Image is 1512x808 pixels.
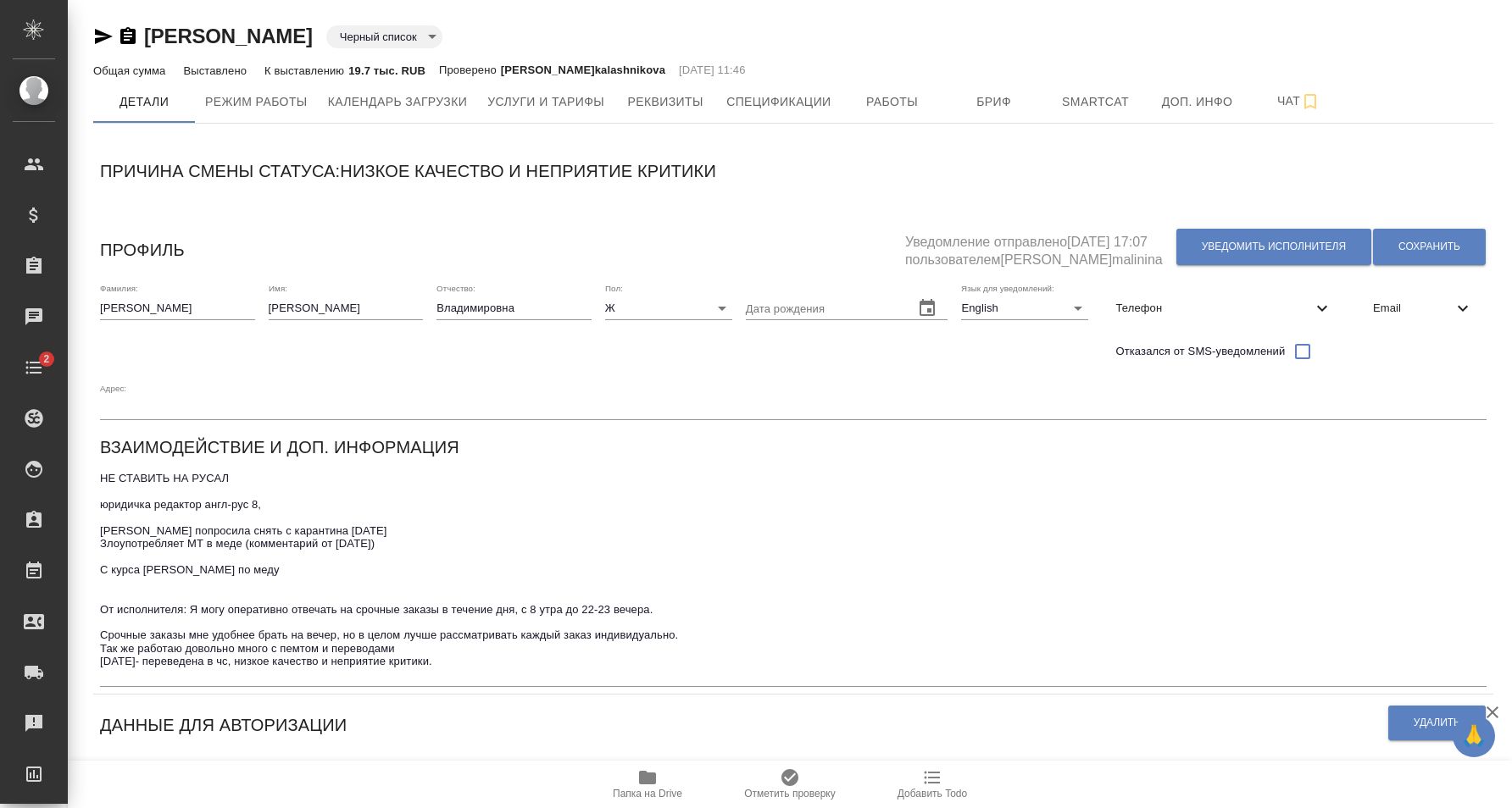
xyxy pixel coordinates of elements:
p: Выставлено [183,64,251,77]
label: Отчество: [436,284,475,292]
button: Удалить [1388,706,1486,740]
span: Сохранить [1398,240,1460,254]
label: Фамилия: [100,284,138,292]
span: Уведомить исполнителя [1202,240,1346,254]
svg: Подписаться [1300,91,1320,112]
span: Спецификации [726,91,831,113]
span: 2 [33,351,59,368]
span: Добавить Todo [898,788,967,800]
h6: Данные для авторизации [100,711,347,739]
p: [DATE] 11:46 [679,62,746,79]
span: Реквизиты [625,91,706,113]
span: Email [1373,300,1453,317]
span: Телефон [1115,300,1312,317]
span: Работы [852,91,933,113]
div: Черный список [326,25,442,48]
span: Детали [103,91,185,113]
a: 2 [4,346,64,389]
button: 🙏 [1453,715,1495,757]
button: Скопировать ссылку [118,26,138,47]
span: Smartcat [1055,91,1137,113]
span: Услуги и тарифы [487,91,604,113]
p: Общая сумма [93,64,170,77]
p: К выставлению [264,64,348,77]
h6: Причина смены статуса: Низкое качество и неприятие критики [100,158,716,185]
a: [PERSON_NAME] [144,25,313,47]
h6: Взаимодействие и доп. информация [100,434,459,461]
label: Адрес: [100,384,126,392]
label: Имя: [269,284,287,292]
button: Черный список [335,30,422,44]
span: 🙏 [1459,718,1488,754]
p: 19.7 тыс. RUB [348,64,425,77]
textarea: НЕ СТАВИТЬ НА РУСАЛ юридичка редактор англ-рус 8, [PERSON_NAME] попросила снять с карантина [DATE... [100,472,1487,681]
span: Отказался от SMS-уведомлений [1115,343,1285,360]
button: Сохранить [1373,229,1486,265]
span: Доп. инфо [1157,91,1238,113]
h5: Уведомление отправлено [DATE] 17:07 пользователем [PERSON_NAME]malinina [905,224,1176,269]
span: Бриф [953,91,1035,113]
span: Календарь загрузки [328,91,468,113]
span: Удалить [1414,716,1460,730]
button: Отметить проверку [719,761,861,808]
label: Язык для уведомлений: [961,284,1054,292]
label: Пол: [605,284,623,292]
p: Проверено [439,62,501,79]
div: Ж [605,296,732,320]
h6: Профиль [100,236,185,263]
button: Добавить Todo [861,761,1003,808]
button: Папка на Drive [576,761,719,808]
div: English [961,296,1088,320]
div: Email [1359,290,1487,327]
span: Папка на Drive [613,788,682,800]
p: [PERSON_NAME]kalashnikova [501,62,665,79]
span: Чат [1259,91,1340,112]
span: Режим работы [205,91,308,113]
button: Уведомить исполнителя [1176,229,1371,265]
span: Отметить проверку [744,788,835,800]
button: Скопировать ссылку для ЯМессенджера [93,26,114,47]
div: Телефон [1102,290,1346,327]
